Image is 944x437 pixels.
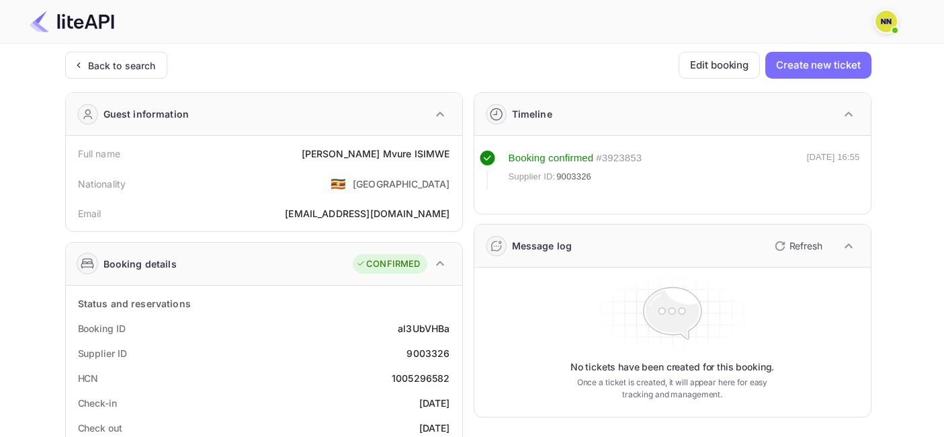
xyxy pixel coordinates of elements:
[398,321,449,335] div: al3UbVHBa
[419,396,450,410] div: [DATE]
[765,52,871,79] button: Create new ticket
[78,371,99,385] div: HCN
[566,376,779,401] p: Once a ticket is created, it will appear here for easy tracking and management.
[302,147,450,161] div: [PERSON_NAME] Mvure ISIMWE
[392,371,450,385] div: 1005296582
[767,235,828,257] button: Refresh
[509,170,556,184] span: Supplier ID:
[331,171,346,196] span: United States
[78,396,117,410] div: Check-in
[406,346,449,360] div: 9003326
[512,239,572,253] div: Message log
[103,107,189,121] div: Guest information
[419,421,450,435] div: [DATE]
[103,257,177,271] div: Booking details
[356,257,420,271] div: CONFIRMED
[78,296,191,311] div: Status and reservations
[78,321,126,335] div: Booking ID
[78,147,120,161] div: Full name
[88,58,156,73] div: Back to search
[596,151,642,166] div: # 3923853
[512,107,552,121] div: Timeline
[807,151,860,190] div: [DATE] 16:55
[875,11,897,32] img: N/A N/A
[78,206,101,221] div: Email
[78,346,127,360] div: Supplier ID
[30,11,114,32] img: LiteAPI Logo
[570,360,775,374] p: No tickets have been created for this booking.
[78,421,122,435] div: Check out
[353,177,450,191] div: [GEOGRAPHIC_DATA]
[78,177,126,191] div: Nationality
[789,239,822,253] p: Refresh
[509,151,594,166] div: Booking confirmed
[556,170,591,184] span: 9003326
[679,52,760,79] button: Edit booking
[285,206,449,221] div: [EMAIL_ADDRESS][DOMAIN_NAME]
